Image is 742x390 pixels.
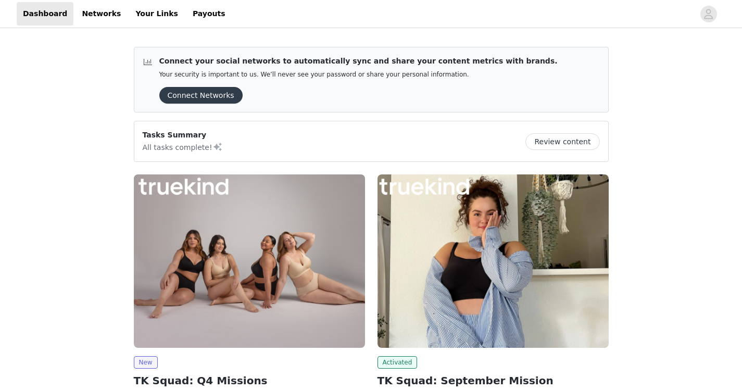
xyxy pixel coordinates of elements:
[186,2,232,26] a: Payouts
[703,6,713,22] div: avatar
[76,2,127,26] a: Networks
[159,71,558,79] p: Your security is important to us. We’ll never see your password or share your personal information.
[129,2,184,26] a: Your Links
[378,356,418,369] span: Activated
[525,133,599,150] button: Review content
[134,356,158,369] span: New
[159,56,558,67] p: Connect your social networks to automatically sync and share your content metrics with brands.
[159,87,243,104] button: Connect Networks
[378,373,609,388] h2: TK Squad: September Mission
[378,174,609,348] img: Truekind
[134,174,365,348] img: Truekind
[143,141,223,153] p: All tasks complete!
[134,373,365,388] h2: TK Squad: Q4 Missions
[143,130,223,141] p: Tasks Summary
[17,2,73,26] a: Dashboard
